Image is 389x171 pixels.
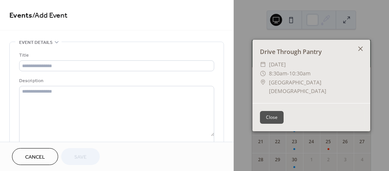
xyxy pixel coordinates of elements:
div: Drive Through Pantry [252,47,370,56]
div: Title [19,51,213,59]
div: ​ [260,78,266,87]
div: ​ [260,69,266,78]
span: Cancel [25,153,45,161]
div: Description [19,77,213,85]
a: Events [9,8,32,23]
div: ​ [260,60,266,69]
button: Cancel [12,148,58,165]
span: [GEOGRAPHIC_DATA][DEMOGRAPHIC_DATA] [269,78,363,96]
span: 10:30am [289,70,311,77]
span: [DATE] [269,60,286,69]
span: Event details [19,39,53,46]
button: Close [260,111,284,124]
span: / Add Event [32,8,68,23]
span: 8:30am [269,70,287,77]
span: - [287,70,289,77]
